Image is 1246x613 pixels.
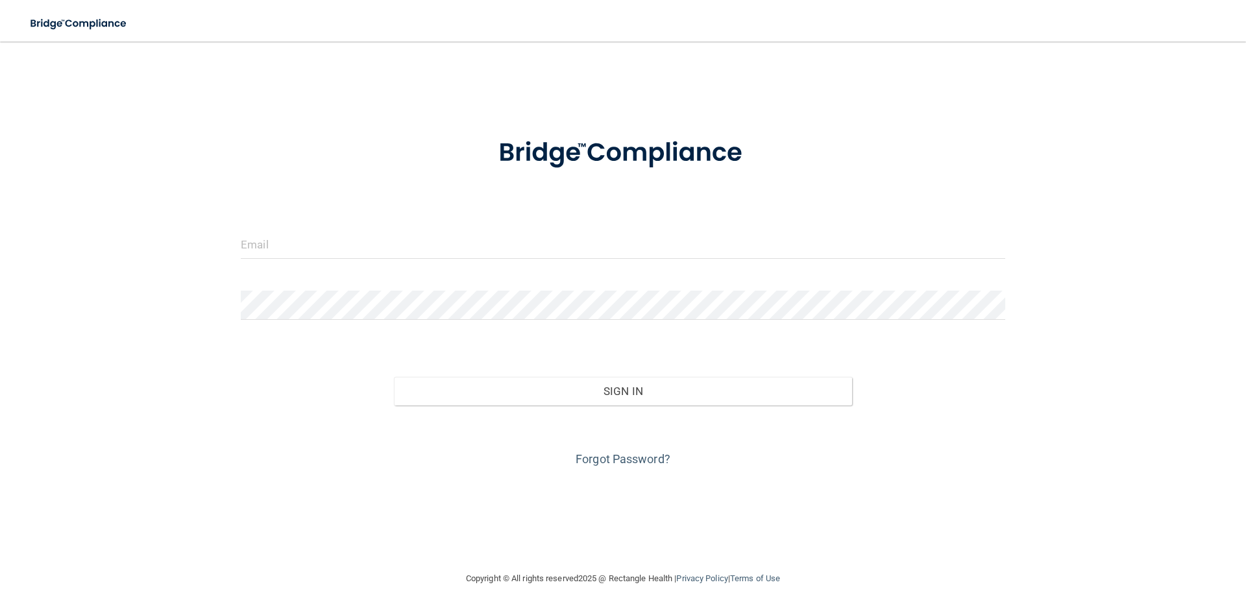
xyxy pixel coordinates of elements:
[19,10,139,37] img: bridge_compliance_login_screen.278c3ca4.svg
[676,573,727,583] a: Privacy Policy
[730,573,780,583] a: Terms of Use
[241,230,1005,259] input: Email
[394,377,853,405] button: Sign In
[576,452,670,466] a: Forgot Password?
[472,119,774,187] img: bridge_compliance_login_screen.278c3ca4.svg
[386,558,860,599] div: Copyright © All rights reserved 2025 @ Rectangle Health | |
